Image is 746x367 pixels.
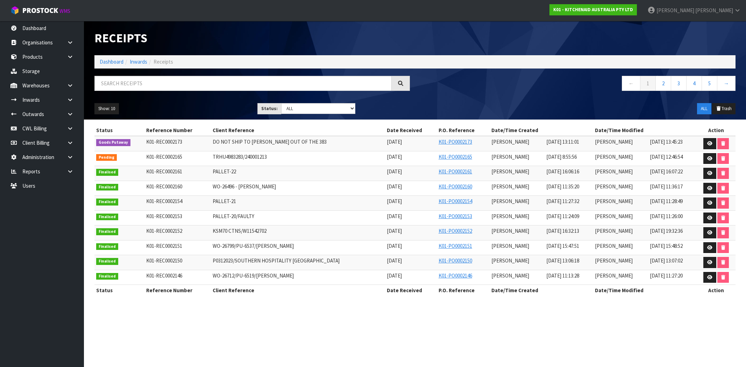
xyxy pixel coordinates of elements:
[650,138,683,145] span: [DATE] 13:45:23
[491,168,529,175] span: [PERSON_NAME]
[94,103,119,114] button: Show: 10
[650,257,683,264] span: [DATE] 13:07:02
[94,125,144,136] th: Status
[686,76,702,91] a: 4
[712,103,736,114] button: Trash
[22,6,58,15] span: ProStock
[96,243,118,250] span: Finalised
[546,213,579,220] span: [DATE] 11:24:09
[650,272,683,279] span: [DATE] 11:27:20
[154,58,173,65] span: Receipts
[146,213,182,220] span: K01-REC0002153
[213,153,267,160] span: TRHU4983283/240001213
[490,285,593,296] th: Date/Time Created
[387,138,402,145] span: [DATE]
[439,228,472,234] a: K01-PO0002152
[595,183,633,190] span: [PERSON_NAME]
[491,153,529,160] span: [PERSON_NAME]
[595,213,633,220] span: [PERSON_NAME]
[595,272,633,279] span: [PERSON_NAME]
[213,213,254,220] span: PALLET-20/FAULTY
[146,272,182,279] span: K01-REC0002146
[261,106,278,111] strong: Status:
[439,183,472,190] a: K01-PO0002160
[130,58,147,65] a: Inwards
[491,198,529,204] span: [PERSON_NAME]
[96,199,118,206] span: Finalised
[385,125,437,136] th: Date Received
[387,257,402,264] span: [DATE]
[96,169,118,176] span: Finalised
[650,168,683,175] span: [DATE] 16:07:22
[213,138,327,145] span: DO NOT SHIP TO [PERSON_NAME] OUT OF THE 383
[697,285,736,296] th: Action
[146,243,182,249] span: K01-REC0002151
[96,258,118,265] span: Finalised
[697,103,711,114] button: ALL
[439,213,472,220] a: K01-PO0002153
[146,153,182,160] span: K01-REC0002165
[439,272,472,279] a: K01-PO0002146
[94,285,144,296] th: Status
[144,285,211,296] th: Reference Number
[420,76,736,93] nav: Page navigation
[595,243,633,249] span: [PERSON_NAME]
[593,285,697,296] th: Date/Time Modified
[213,198,236,204] span: PALLET-21
[387,228,402,234] span: [DATE]
[595,228,633,234] span: [PERSON_NAME]
[439,153,472,160] a: K01-PO0002165
[595,153,633,160] span: [PERSON_NAME]
[213,243,294,249] span: WO-26799/PU-6537/[PERSON_NAME]
[94,31,410,45] h1: Receipts
[146,138,182,145] span: K01-REC0002173
[650,198,683,204] span: [DATE] 11:28:49
[96,154,117,161] span: Pending
[671,76,687,91] a: 3
[437,125,490,136] th: P.O. Reference
[595,138,633,145] span: [PERSON_NAME]
[146,198,182,204] span: K01-REC0002154
[96,184,118,191] span: Finalised
[546,183,579,190] span: [DATE] 11:35:20
[213,168,236,175] span: PALLET-22
[387,213,402,220] span: [DATE]
[491,183,529,190] span: [PERSON_NAME]
[387,168,402,175] span: [DATE]
[549,4,637,15] a: K01 - KITCHENAID AUSTRALIA PTY LTD
[100,58,123,65] a: Dashboard
[96,139,130,146] span: Goods Putaway
[656,7,694,14] span: [PERSON_NAME]
[439,198,472,204] a: K01-PO0002154
[655,76,671,91] a: 2
[593,125,697,136] th: Date/Time Modified
[546,272,579,279] span: [DATE] 11:13:28
[10,6,19,15] img: cube-alt.png
[146,183,182,190] span: K01-REC0002160
[491,272,529,279] span: [PERSON_NAME]
[546,198,579,204] span: [DATE] 11:27:32
[213,257,340,264] span: P0312023/SOUTHERN HOSPITALITY [GEOGRAPHIC_DATA]
[546,257,579,264] span: [DATE] 13:06:18
[702,76,717,91] a: 5
[213,183,276,190] span: WO-26496 - [PERSON_NAME]
[650,228,683,234] span: [DATE] 19:32:36
[650,243,683,249] span: [DATE] 15:48:52
[387,153,402,160] span: [DATE]
[491,257,529,264] span: [PERSON_NAME]
[387,272,402,279] span: [DATE]
[144,125,211,136] th: Reference Number
[213,272,294,279] span: WO-26712/PU-6519/[PERSON_NAME]
[491,243,529,249] span: [PERSON_NAME]
[546,228,579,234] span: [DATE] 16:32:13
[146,257,182,264] span: K01-REC0002150
[96,273,118,280] span: Finalised
[553,7,633,13] strong: K01 - KITCHENAID AUSTRALIA PTY LTD
[491,213,529,220] span: [PERSON_NAME]
[491,138,529,145] span: [PERSON_NAME]
[213,228,267,234] span: KSM70 CTNS/W11542702
[650,183,683,190] span: [DATE] 11:36:17
[546,153,577,160] span: [DATE] 8:55:56
[546,168,579,175] span: [DATE] 16:06:16
[650,153,683,160] span: [DATE] 12:46:54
